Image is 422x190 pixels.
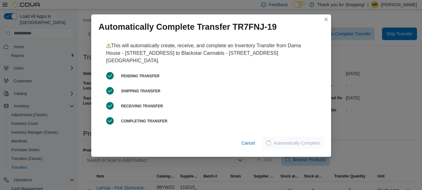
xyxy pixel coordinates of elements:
button: Closes this modal window [322,16,330,23]
h6: Receiving Transfer [121,104,316,109]
h6: Completing Transfer [121,119,316,124]
h6: Pending Transfer [121,74,316,79]
span: Loading [266,140,271,146]
h6: Shipping Transfer [121,89,316,94]
h1: Automatically Complete Transfer TR7FNJ-19 [99,22,277,32]
span: Cancel [241,140,255,146]
p: This will automatically create, receive, and complete an Inventory Transfer from Dama House - [ST... [106,42,316,64]
button: Cancel [239,137,258,149]
span: Automatically Complete [274,140,320,146]
button: LoadingAutomatically Complete [262,137,323,149]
